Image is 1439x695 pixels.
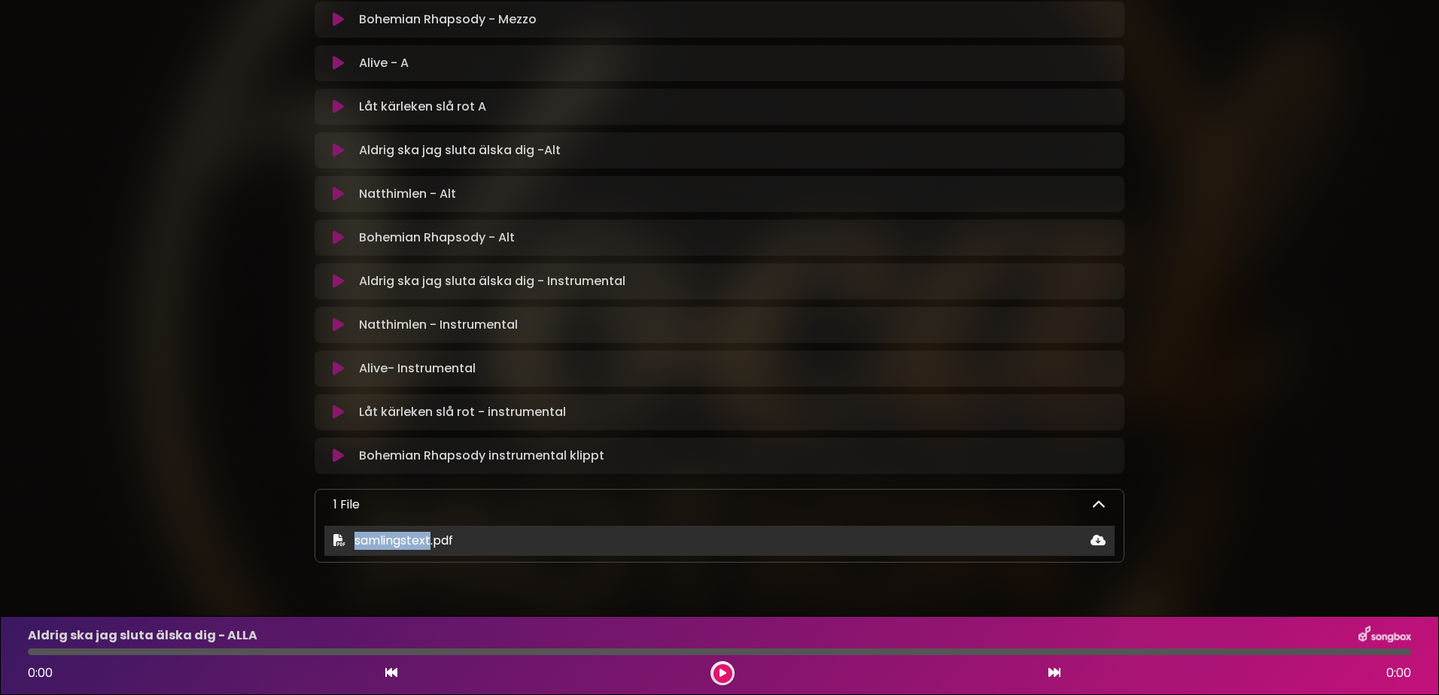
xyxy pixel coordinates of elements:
p: Alive - A [359,54,409,72]
span: samlingstext.pdf [354,532,453,549]
p: Aldrig ska jag sluta älska dig - Instrumental [359,272,625,290]
p: Natthimlen - Alt [359,185,456,203]
p: Låt kärleken slå rot A [359,98,486,116]
p: Bohemian Rhapsody instrumental klippt [359,447,604,465]
p: Alive- Instrumental [359,360,476,378]
p: Låt kärleken slå rot - instrumental [359,403,566,421]
p: Bohemian Rhapsody - Mezzo [359,11,537,29]
p: 1 File [333,496,360,514]
p: Aldrig ska jag sluta älska dig -Alt [359,141,561,159]
p: Natthimlen - Instrumental [359,316,518,334]
p: Bohemian Rhapsody - Alt [359,229,515,247]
